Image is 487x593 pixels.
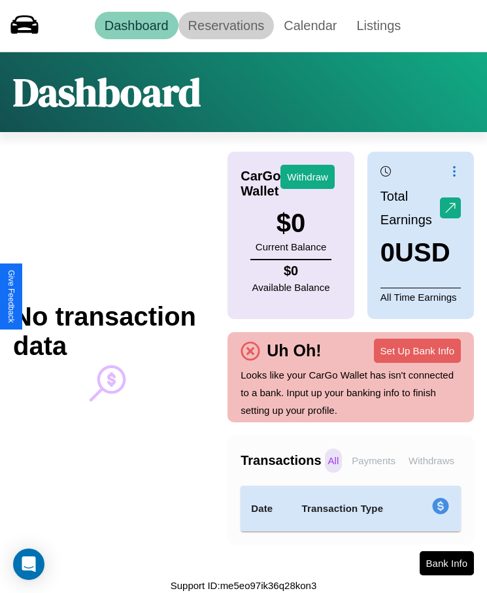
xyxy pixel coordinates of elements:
button: Bank Info [420,551,474,575]
h4: Uh Oh! [260,341,327,360]
p: Looks like your CarGo Wallet has isn't connected to a bank. Input up your banking info to finish ... [241,366,461,419]
h4: $ 0 [252,263,330,279]
a: Calendar [274,12,346,39]
div: Open Intercom Messenger [13,549,44,580]
h4: Date [251,501,280,517]
h4: CarGo Wallet [241,169,280,199]
a: Listings [346,12,411,39]
button: Withdraw [280,165,335,189]
h1: Dashboard [13,65,201,119]
h4: Transactions [241,453,321,468]
a: Dashboard [95,12,178,39]
p: Payments [348,449,399,473]
h3: 0 USD [380,238,461,267]
p: All [325,449,343,473]
p: All Time Earnings [380,288,461,306]
p: Total Earnings [380,184,440,231]
a: Reservations [178,12,275,39]
p: Current Balance [256,238,326,256]
p: Available Balance [252,279,330,296]
button: Set Up Bank Info [374,339,461,363]
h3: $ 0 [256,209,326,238]
h4: Transaction Type [302,501,403,517]
h2: No transaction data [13,302,201,361]
div: Give Feedback [7,270,16,323]
p: Withdraws [405,449,458,473]
table: simple table [241,486,461,532]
